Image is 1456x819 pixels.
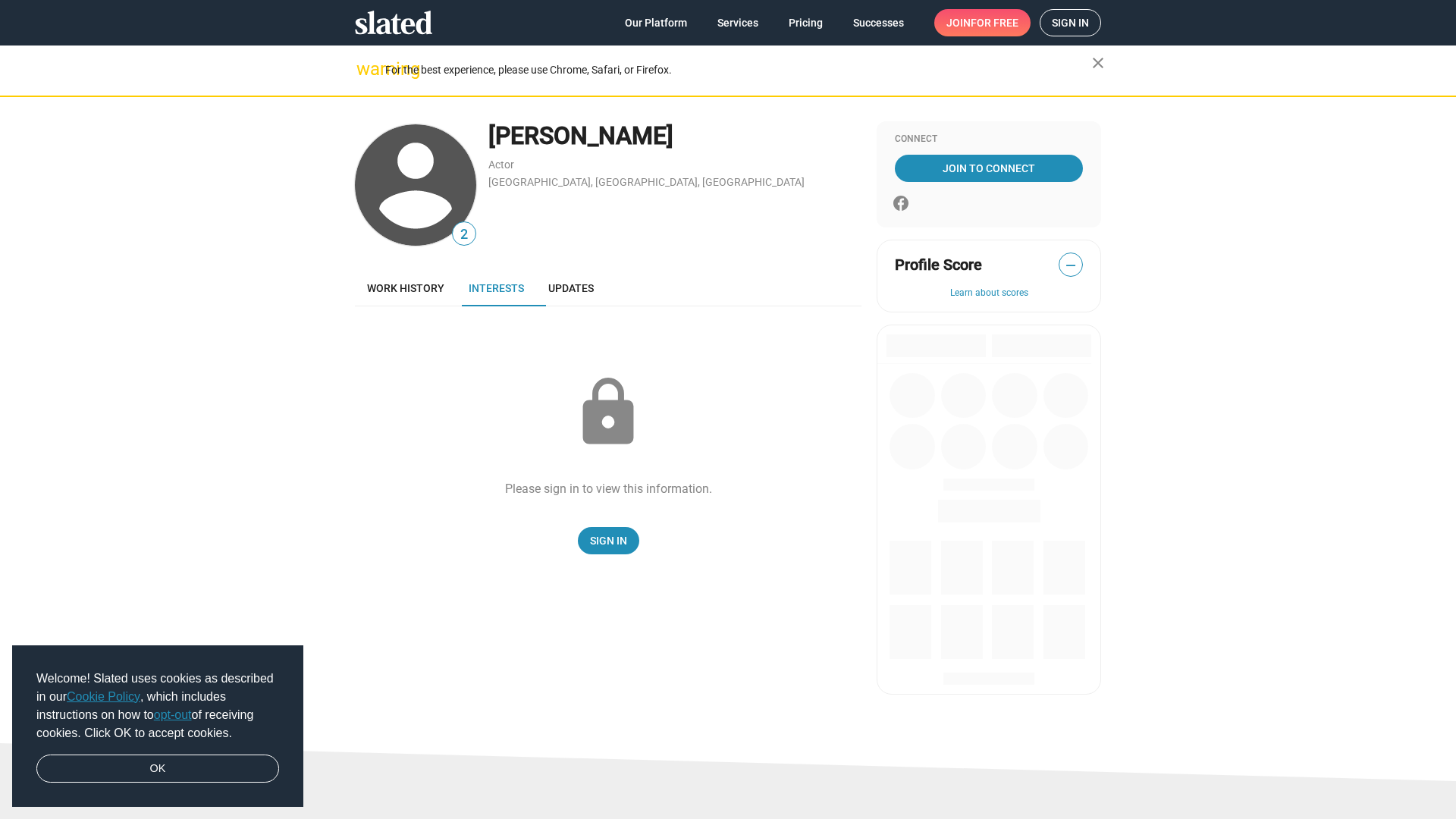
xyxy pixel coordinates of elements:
[705,9,770,36] a: Services
[367,282,444,294] span: Work history
[934,9,1031,36] a: Joinfor free
[625,9,687,36] span: Our Platform
[1040,9,1101,36] a: Sign in
[717,9,758,36] span: Services
[971,9,1018,36] span: for free
[895,133,1083,146] div: Connect
[385,60,1092,80] div: For the best experience, please use Chrome, Safari, or Firefox.
[1052,10,1089,36] span: Sign in
[488,176,805,188] a: [GEOGRAPHIC_DATA], [GEOGRAPHIC_DATA], [GEOGRAPHIC_DATA]
[488,158,514,171] a: Actor
[895,255,982,275] span: Profile Score
[578,527,639,554] a: Sign In
[488,120,861,152] div: [PERSON_NAME]
[67,690,140,703] a: Cookie Policy
[946,9,1018,36] span: Join
[841,9,916,36] a: Successes
[548,282,594,294] span: Updates
[469,282,524,294] span: Interests
[154,708,192,721] a: opt-out
[898,155,1080,182] span: Join To Connect
[505,481,712,497] div: Please sign in to view this information.
[895,287,1083,300] button: Learn about scores
[36,755,279,783] a: dismiss cookie message
[570,375,646,450] mat-icon: lock
[613,9,699,36] a: Our Platform
[457,270,536,306] a: Interests
[453,224,475,245] span: 2
[356,60,375,78] mat-icon: warning
[853,9,904,36] span: Successes
[12,645,303,808] div: cookieconsent
[777,9,835,36] a: Pricing
[36,670,279,742] span: Welcome! Slated uses cookies as described in our , which includes instructions on how to of recei...
[895,155,1083,182] a: Join To Connect
[789,9,823,36] span: Pricing
[536,270,606,306] a: Updates
[355,270,457,306] a: Work history
[1059,256,1082,275] span: —
[590,527,627,554] span: Sign In
[1089,54,1107,72] mat-icon: close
